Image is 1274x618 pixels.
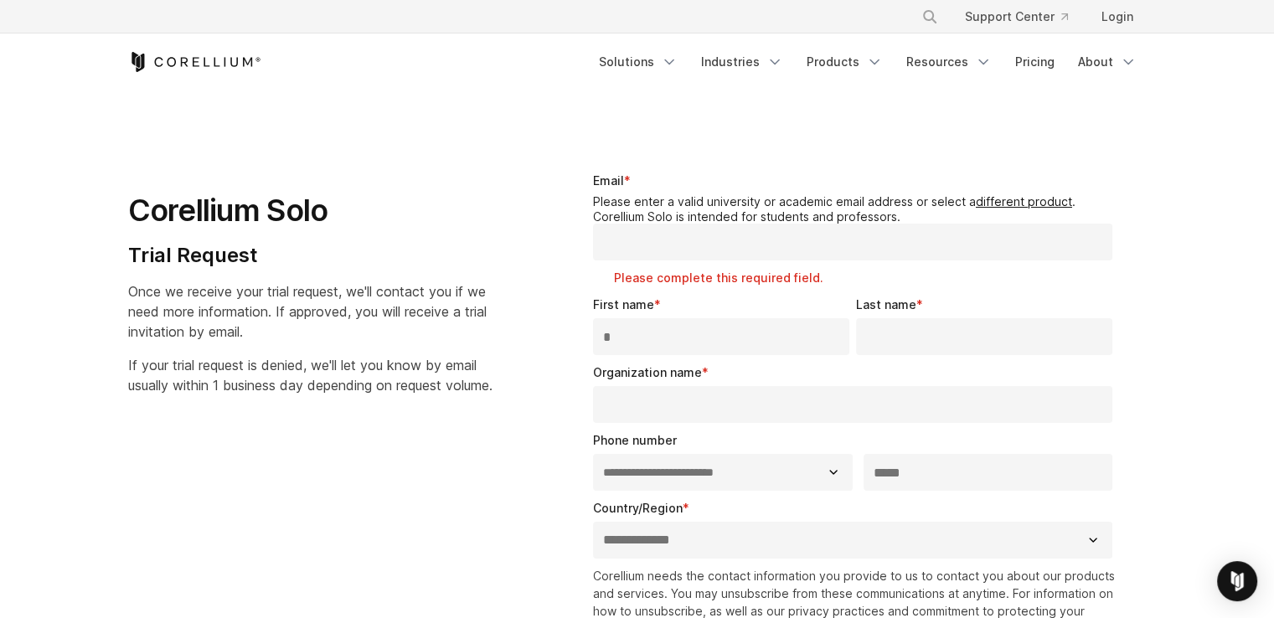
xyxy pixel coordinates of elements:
label: Please complete this required field. [614,270,1120,286]
span: If your trial request is denied, we'll let you know by email usually within 1 business day depend... [128,357,493,394]
h1: Corellium Solo [128,192,493,229]
span: Country/Region [593,501,683,515]
span: Last name [856,297,916,312]
a: Pricing [1005,47,1065,77]
span: Once we receive your trial request, we'll contact you if we need more information. If approved, y... [128,283,487,340]
a: Resources [896,47,1002,77]
a: Industries [691,47,793,77]
a: Solutions [589,47,688,77]
span: Email [593,173,624,188]
a: About [1068,47,1147,77]
a: Products [797,47,893,77]
a: Support Center [952,2,1081,32]
a: Corellium Home [128,52,261,72]
div: Open Intercom Messenger [1217,561,1257,601]
a: Login [1088,2,1147,32]
h4: Trial Request [128,243,493,268]
button: Search [915,2,945,32]
div: Navigation Menu [901,2,1147,32]
div: Navigation Menu [589,47,1147,77]
span: Phone number [593,433,677,447]
span: Organization name [593,365,702,379]
span: First name [593,297,654,312]
a: different product [976,194,1072,209]
legend: Please enter a valid university or academic email address or select a . Corellium Solo is intende... [593,194,1120,224]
